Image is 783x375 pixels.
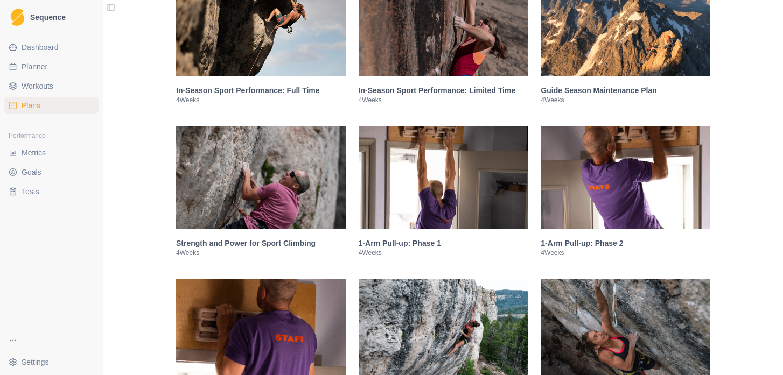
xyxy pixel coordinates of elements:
button: Settings [4,353,99,371]
p: 4 Weeks [176,96,346,104]
span: Sequence [30,13,66,21]
p: 4 Weeks [359,96,528,104]
h3: In-Season Sport Performance: Limited Time [359,85,528,96]
a: Workouts [4,77,99,95]
img: Strength and Power for Sport Climbing [176,126,346,229]
a: Dashboard [4,39,99,56]
img: Logo [11,9,24,26]
h3: Guide Season Maintenance Plan [541,85,710,96]
span: Workouts [22,81,53,91]
div: Performance [4,127,99,144]
span: Tests [22,186,39,197]
span: Dashboard [22,42,59,53]
h3: In-Season Sport Performance: Full Time [176,85,346,96]
span: Goals [22,167,41,178]
span: Metrics [22,147,46,158]
a: Planner [4,58,99,75]
img: 1-Arm Pull-up: Phase 2 [541,126,710,229]
a: Plans [4,97,99,114]
p: 4 Weeks [359,249,528,257]
img: 1-Arm Pull-up: Phase 1 [359,126,528,229]
h3: 1-Arm Pull-up: Phase 1 [359,238,528,249]
p: 4 Weeks [176,249,346,257]
h3: 1-Arm Pull-up: Phase 2 [541,238,710,249]
a: LogoSequence [4,4,99,30]
a: Goals [4,164,99,181]
span: Planner [22,61,47,72]
a: Metrics [4,144,99,161]
p: 4 Weeks [541,249,710,257]
span: Plans [22,100,40,111]
p: 4 Weeks [541,96,710,104]
a: Tests [4,183,99,200]
h3: Strength and Power for Sport Climbing [176,238,346,249]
